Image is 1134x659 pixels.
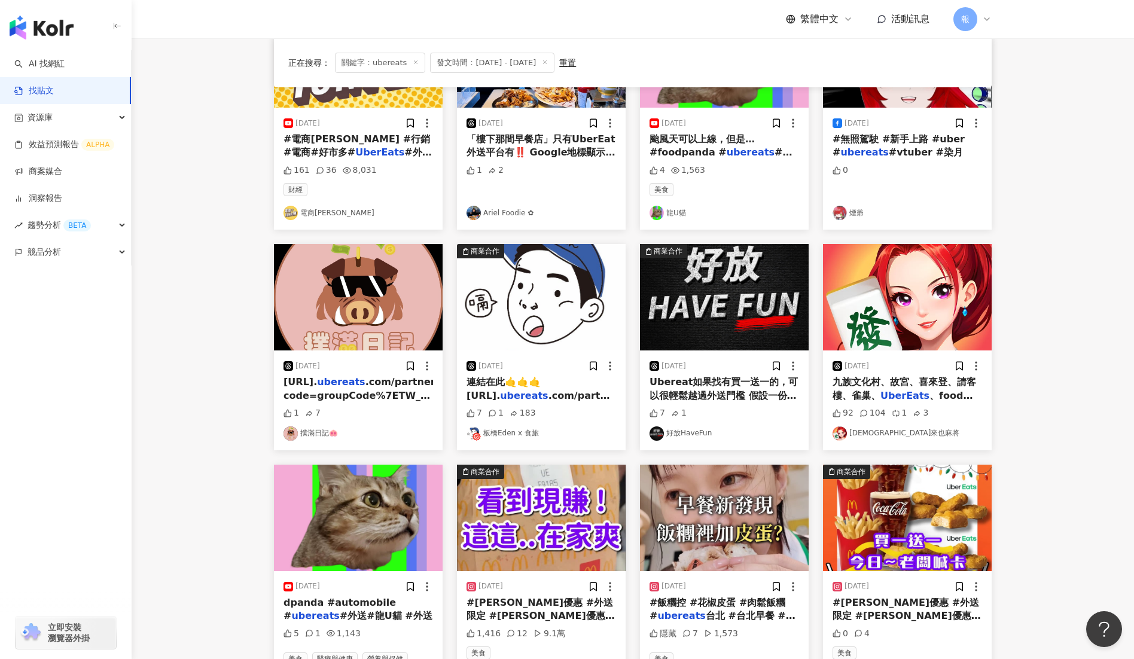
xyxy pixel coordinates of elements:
[854,628,870,640] div: 4
[283,206,298,220] img: KOL Avatar
[640,244,809,350] div: post-image商業合作
[467,597,615,635] span: #[PERSON_NAME]優惠 #外送限定 #[PERSON_NAME]優惠餐 #
[291,610,339,621] mark: ubereats
[283,407,299,419] div: 1
[833,206,847,220] img: KOL Avatar
[833,407,853,419] div: 92
[510,407,536,419] div: 183
[640,244,809,350] img: post-image
[840,147,888,158] mark: ubereats
[335,53,425,73] span: 關鍵字：ubereats
[355,147,404,158] mark: UberEats
[305,628,321,640] div: 1
[283,426,433,441] a: KOL Avatar撲滿日記🐽
[534,628,565,640] div: 9.1萬
[14,221,23,230] span: rise
[467,206,481,220] img: KOL Avatar
[471,245,499,257] div: 商業合作
[467,206,616,220] a: KOL AvatarAriel Foodie ✿
[295,118,320,129] div: [DATE]
[640,465,809,571] div: post-image
[295,361,320,371] div: [DATE]
[559,58,576,68] div: 重置
[682,628,698,640] div: 7
[661,118,686,129] div: [DATE]
[467,426,481,441] img: KOL Avatar
[913,407,928,419] div: 3
[859,407,886,419] div: 104
[478,361,503,371] div: [DATE]
[833,426,982,441] a: KOL Avatar[DEMOGRAPHIC_DATA]來也麻將
[661,361,686,371] div: [DATE]
[327,628,361,640] div: 1,143
[891,13,929,25] span: 活動訊息
[28,212,91,239] span: 趨勢分析
[500,390,548,401] mark: ubereats
[650,628,676,640] div: 隱藏
[457,244,626,350] div: post-image商業合作
[467,407,482,419] div: 7
[488,164,504,176] div: 2
[833,164,848,176] div: 0
[283,164,310,176] div: 161
[283,183,307,196] span: 財經
[650,426,799,441] a: KOL Avatar好放HaveFun
[283,426,298,441] img: KOL Avatar
[316,164,337,176] div: 36
[274,465,443,571] img: post-image
[340,610,432,621] span: #外送#龍U貓 #外送
[14,139,114,151] a: 效益預測報告ALPHA
[833,426,847,441] img: KOL Avatar
[467,376,541,401] span: 連結在此🤙🤙🤙 [URL].
[704,628,738,640] div: 1,573
[823,465,992,571] div: post-image商業合作
[457,465,626,571] div: post-image商業合作
[650,206,664,220] img: KOL Avatar
[283,376,317,388] span: [URL].
[467,133,615,185] span: 「樓下那間早餐店」只有UberEat外送平台有‼️ Google地標顯示「永久停業」 我是用Uber eat 訂的🙋🏻‍♀️
[845,118,869,129] div: [DATE]
[274,244,443,350] img: post-image
[661,581,686,591] div: [DATE]
[650,407,665,419] div: 7
[471,466,499,478] div: 商業合作
[10,16,74,39] img: logo
[63,219,91,231] div: BETA
[880,390,929,401] mark: UberEats
[892,407,907,419] div: 1
[671,407,687,419] div: 1
[650,597,785,621] span: #飯糰控 #花椒皮蛋 #肉鬆飯糰 #
[28,239,61,266] span: 競品分析
[650,206,799,220] a: KOL Avatar龍U貓
[430,53,554,73] span: 發文時間：[DATE] - [DATE]
[823,244,992,350] div: post-image
[14,166,62,178] a: 商案媒合
[507,628,528,640] div: 12
[650,376,798,441] span: Ubereat如果找有買一送一的，可以很輕鬆越過外送門檻 假設一份100元，買一送一他原價是200元，就輕鬆越過外送門檻 等於你花100元就可以點外送了，供參
[305,407,321,419] div: 7
[478,581,503,591] div: [DATE]
[650,164,665,176] div: 4
[14,193,62,205] a: 洞察報告
[650,610,795,634] span: 台北 #台北早餐 #美食
[833,206,982,220] a: KOL Avatar煙爺
[889,147,963,158] span: #vtuber #染月
[961,13,970,26] span: 報
[467,426,616,441] a: KOL Avatar板橋Eden x 食旅
[283,206,433,220] a: KOL Avatar電商[PERSON_NAME]
[845,361,869,371] div: [DATE]
[650,133,755,158] span: 颱風天可以上線，但是… #foodpanda #
[14,85,54,97] a: 找貼文
[283,147,432,171] span: #外送服務#實體零售#電
[833,376,976,401] span: 九族文化村、故宮、喜來登、請客樓、雀巢、
[654,245,682,257] div: 商業合作
[28,104,53,131] span: 資源庫
[19,623,42,642] img: chrome extension
[457,465,626,571] img: post-image
[833,628,848,640] div: 0
[837,466,865,478] div: 商業合作
[288,58,330,68] span: 正在搜尋 ：
[833,597,981,635] span: #[PERSON_NAME]優惠 #外送限定 #[PERSON_NAME]優惠餐 #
